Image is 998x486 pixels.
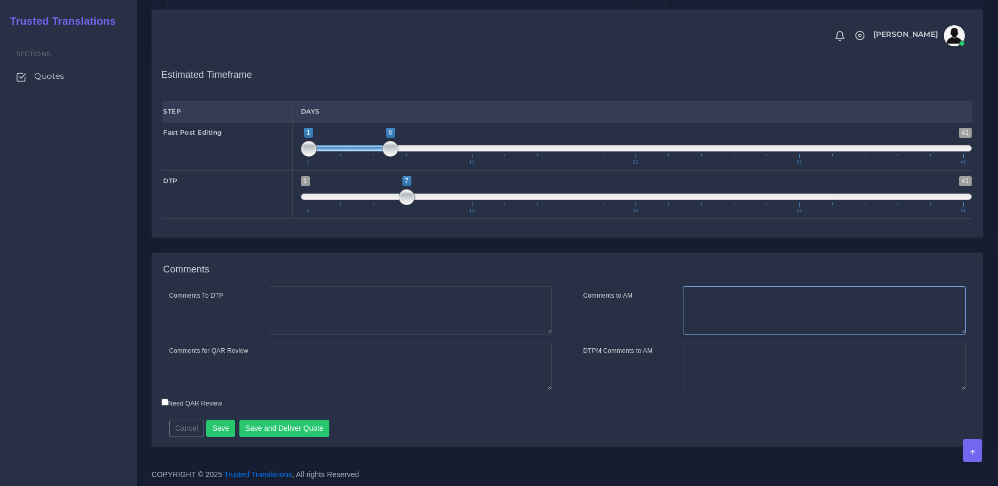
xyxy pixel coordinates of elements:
label: DTPM Comments to AM [583,346,653,356]
strong: Fast Post Editing [163,128,222,136]
span: 41 [959,208,967,213]
span: 31 [795,208,804,213]
button: Save and Deliver Quote [239,420,330,438]
span: 6 [386,128,395,138]
span: 21 [631,208,640,213]
a: Cancel [169,423,205,432]
span: , All rights Reserved [292,469,359,480]
span: Quotes [34,70,64,82]
span: Sections [16,50,51,58]
label: Need QAR Review [162,399,223,408]
img: avatar [944,25,965,46]
span: COPYRIGHT © 2025 [152,469,359,480]
span: 11 [468,208,477,213]
span: 1 [301,176,310,186]
strong: Days [301,107,320,115]
span: 1 [305,208,311,213]
a: Trusted Translations [3,13,116,30]
label: Comments to AM [583,291,633,300]
span: 21 [631,160,640,165]
button: Cancel [169,420,205,438]
span: 11 [468,160,477,165]
strong: Step [163,107,181,115]
strong: DTP [163,177,178,185]
h4: Estimated Timeframe [162,59,974,81]
span: 1 [304,128,313,138]
button: Save [206,420,235,438]
h4: Comments [163,264,209,276]
input: Need QAR Review [162,399,168,406]
label: Comments for QAR Review [169,346,248,356]
span: 41 [959,176,972,186]
h2: Trusted Translations [3,15,116,27]
span: 31 [795,160,804,165]
a: Quotes [8,65,129,87]
label: Comments To DTP [169,291,224,300]
span: 7 [402,176,411,186]
a: [PERSON_NAME]avatar [868,25,969,46]
span: 41 [959,128,972,138]
span: 1 [305,160,311,165]
span: [PERSON_NAME] [873,31,938,38]
span: 41 [959,160,967,165]
a: Trusted Translations [224,470,292,479]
